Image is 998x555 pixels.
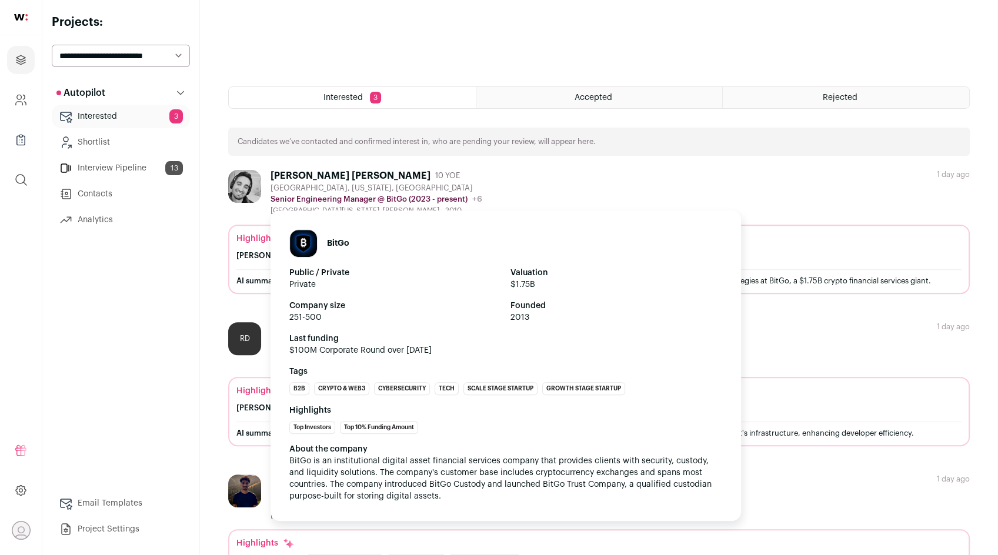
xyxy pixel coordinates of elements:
div: Led the Protocols team at Anchorage Digital, driving products representing over 90% of company re... [236,275,962,287]
div: RD [228,322,261,355]
a: Company and ATS Settings [7,86,35,114]
a: [PERSON_NAME] [PERSON_NAME] 10 YOE [GEOGRAPHIC_DATA], [US_STATE], [GEOGRAPHIC_DATA] Senior Engine... [228,170,970,294]
p: Candidates we’ve contacted and confirmed interest in, who are pending your review, will appear here. [238,137,596,146]
strong: Last funding [289,333,722,345]
a: Contacts [52,182,190,206]
a: Shortlist [52,131,190,154]
div: Currently leading Developer Experience at Rippling, a top-tier, YC-funded, $16.8B enterprise SaaS... [236,427,962,439]
li: Crypto & Web3 [314,382,369,395]
a: Accepted [476,87,723,108]
a: Interview Pipeline13 [52,156,190,180]
li: Scale Stage Startup [463,382,538,395]
img: wellfound-shorthand-0d5821cbd27db2630d0214b213865d53afaa358527fdda9d0ea32b1df1b89c2c.svg [14,14,28,21]
li: Tech [435,382,459,395]
span: Rejected [823,93,857,102]
span: 3 [169,109,183,123]
h1: BitGo [327,238,349,249]
span: +6 [472,195,482,203]
li: B2B [289,382,309,395]
button: Autopilot [52,81,190,105]
div: Highlights [236,537,295,549]
span: 13 [165,161,183,175]
div: [PERSON_NAME] [PERSON_NAME] [271,170,430,182]
li: Top 10% Funding Amount [340,421,418,434]
strong: Founded [510,300,722,312]
div: Highlights [236,385,295,397]
a: Analytics [52,208,190,232]
li: Cybersecurity [374,382,430,395]
a: Company Lists [7,126,35,154]
span: $100M Corporate Round over [DATE] [289,345,722,356]
span: AI summary: [236,429,282,437]
strong: Tags [289,366,722,377]
a: Rejected [723,87,969,108]
a: Projects [7,46,35,74]
div: 1 day ago [937,322,970,332]
span: 3 [370,92,381,103]
strong: Highlights [289,404,722,416]
span: 2013 [510,312,722,323]
span: Private [289,279,501,290]
span: 251-500 [289,312,501,323]
span: AI summary: [236,277,282,285]
div: 1 day ago [937,474,970,484]
img: 9bd1fae23e646035e384342131da611dba32c0e1af9e04bdeadeae174faeeef6.jpg [290,230,317,257]
p: Autopilot [56,86,105,100]
div: [GEOGRAPHIC_DATA], [US_STATE], [GEOGRAPHIC_DATA] [271,183,482,193]
a: Project Settings [52,517,190,541]
h2: Projects: [52,14,190,31]
strong: Valuation [510,267,722,279]
div: [PERSON_NAME]: [236,251,302,260]
strong: Company size [289,300,501,312]
strong: Public / Private [289,267,501,279]
a: Interested3 [52,105,190,128]
button: Open dropdown [12,521,31,540]
div: About the company [289,443,722,455]
span: Interested [323,93,363,102]
li: Top Investors [289,421,335,434]
span: $1.75B [510,279,722,290]
div: 1 day ago [937,170,970,179]
p: Senior Engineering Manager @ BitGo (2023 - present) [271,195,468,204]
a: RD [PERSON_NAME] 18 YOE [GEOGRAPHIC_DATA], [US_STATE], [GEOGRAPHIC_DATA] Engineering Manager @ Ri... [228,322,970,446]
li: Growth Stage Startup [542,382,625,395]
div: Highlights [236,233,295,245]
img: 664a8621233e83756a893b166b9cbc865fe76ba699055ef2eacc1213cf66f364.jpg [228,170,261,203]
span: BitGo is an institutional digital asset financial services company that provides clients with sec... [289,457,714,500]
a: Email Templates [52,492,190,515]
div: [PERSON_NAME]: [236,403,302,413]
img: 5118e227bed1e150e7292e5a8b3f0a122312c4cbb867fb89178bad7d3cea89bc.jpg [228,474,261,507]
span: 10 YOE [435,171,460,180]
span: Accepted [575,93,612,102]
